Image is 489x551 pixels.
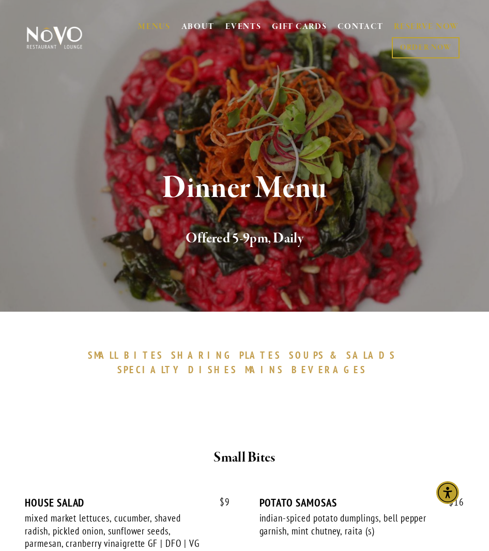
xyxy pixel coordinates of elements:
span: SALADS [346,349,396,361]
span: SMALL [88,349,119,361]
span: BITES [124,349,164,361]
span: 9 [209,496,230,508]
span: & [330,349,341,361]
div: POTATO SAMOSAS [259,496,465,509]
a: MAINS [245,363,289,376]
a: CONTACT [338,18,383,37]
img: Novo Restaurant &amp; Lounge [25,26,84,50]
a: SMALLBITES [88,349,169,361]
a: BEVERAGES [292,363,372,376]
div: mixed market lettuces, cucumber, shaved radish, pickled onion, sunflower seeds, parmesan, cranber... [25,512,201,550]
a: GIFT CARDS [272,18,327,37]
h1: Dinner Menu [38,172,451,205]
a: EVENTS [225,22,261,32]
a: ABOUT [181,22,215,32]
a: SPECIALTYDISHES [117,363,242,376]
a: SHARINGPLATES [171,349,286,361]
div: indian-spiced potato dumplings, bell pepper garnish, mint chutney, raita (s) [259,512,435,537]
strong: Small Bites [213,449,275,467]
a: SOUPS&SALADS [289,349,401,361]
span: MAINS [245,363,284,376]
span: SOUPS [289,349,325,361]
span: DISHES [188,363,237,376]
span: PLATES [239,349,281,361]
span: SPECIALTY [117,363,184,376]
a: ORDER NOW [392,37,460,58]
a: MENUS [138,22,171,32]
h2: Offered 5-9pm, Daily [38,228,451,250]
div: HOUSE SALAD [25,496,230,509]
a: RESERVE NOW [394,18,459,37]
span: SHARING [171,349,234,361]
span: $ [220,496,225,508]
div: Accessibility Menu [436,481,459,504]
span: BEVERAGES [292,363,367,376]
